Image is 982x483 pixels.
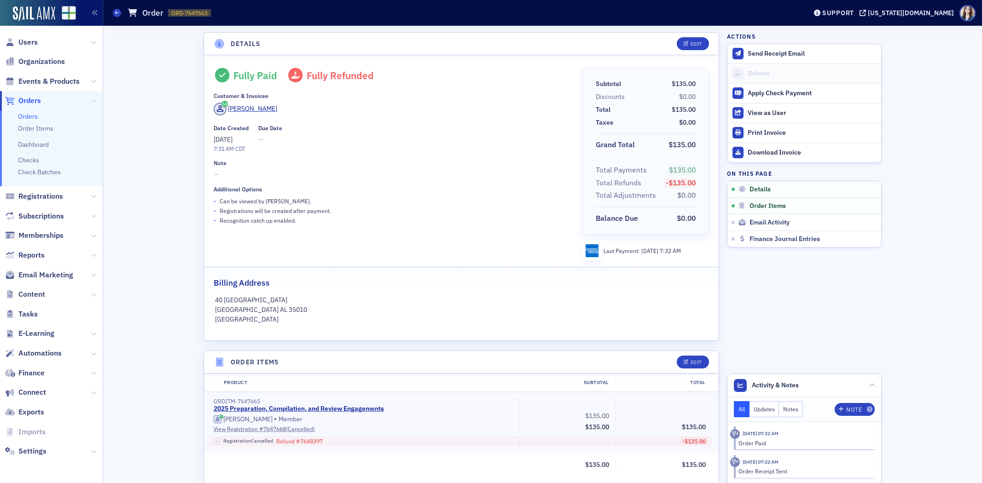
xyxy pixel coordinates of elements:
img: SailAMX [13,6,55,21]
span: — [214,170,569,179]
div: Due Date [258,125,282,132]
span: $135.00 [585,423,609,431]
span: 7:32 AM [660,247,681,254]
span: Profile [959,5,976,21]
a: Download Invoice [727,143,881,162]
div: Order Receipt Sent [738,467,869,475]
div: View as User [748,109,877,117]
span: Users [18,37,38,47]
p: Can be viewed by [PERSON_NAME] . [220,197,311,205]
p: Registrations will be created after payment. [220,207,331,215]
a: Connect [5,387,46,397]
span: -$135.00 [682,437,706,445]
span: Activity & Notes [752,380,799,390]
span: $135.00 [585,460,609,469]
time: 9/28/2025 07:32 AM [743,459,779,465]
span: • [274,414,277,424]
span: [DATE] [641,247,660,254]
span: – [216,439,218,444]
span: Settings [18,446,46,456]
span: [DATE] [214,135,232,144]
div: Total [596,105,610,115]
span: Total Payments [596,165,650,176]
div: Total Adjustments [596,190,656,201]
span: Subtotal [596,79,624,89]
span: Memberships [18,230,64,241]
span: Exports [18,407,44,417]
span: Discounts [596,92,628,102]
time: 9/28/2025 07:32 AM [743,430,779,437]
h4: Order Items [231,357,279,367]
span: Reports [18,250,45,260]
div: Note [214,160,227,167]
div: Grand Total [596,139,635,150]
a: 2025 Preparation, Compilation, and Review Engagements [214,405,384,413]
span: Order Items [750,202,786,210]
a: Reports [5,250,45,260]
button: [US_STATE][DOMAIN_NAME] [860,10,957,16]
h4: Actions [727,32,755,40]
span: $0.00 [677,213,696,223]
span: • [214,216,216,225]
span: Finance Journal Entries [750,235,820,243]
span: Grand Total [596,139,638,150]
div: Last Payment: [604,247,681,255]
div: Date Created [214,125,249,132]
span: $135.00 [672,105,696,114]
span: • [214,206,216,216]
a: [PERSON_NAME] [214,415,273,424]
button: Updates [750,401,779,417]
a: Print Invoice [727,123,881,143]
span: Automations [18,348,62,358]
a: Orders [5,96,41,106]
a: Finance [5,368,45,378]
span: $0.00 [677,190,696,200]
span: Registrations [18,191,63,201]
div: Send Receipt Email [748,50,877,58]
h4: Details [231,39,261,49]
span: Tasks [18,309,38,319]
span: Events & Products [18,76,80,86]
a: Registrations [5,191,63,201]
a: [PERSON_NAME] [214,103,278,115]
span: Registration Cancelled [223,437,273,445]
div: Product [217,379,518,386]
button: All [734,401,750,417]
div: Customer & Invoicee [214,92,268,99]
span: Finance [18,368,45,378]
div: Apply Check Payment [748,89,877,98]
img: SailAMX [62,6,76,20]
div: Fully Paid [233,69,277,81]
a: Orders [18,112,38,121]
div: Discounts [596,92,625,102]
div: Total Refunds [596,178,641,189]
div: Taxes [596,118,613,127]
span: Balance Due [596,213,641,224]
div: ORDITM-7647665 [214,398,512,405]
a: Dashboard [18,140,49,149]
a: Memberships [5,230,64,241]
span: $135.00 [585,412,609,420]
p: 40 [GEOGRAPHIC_DATA] [215,295,707,305]
button: Notes [779,401,803,417]
div: Edit [691,360,702,365]
span: -$135.00 [666,178,696,187]
a: Content [5,289,45,299]
div: [US_STATE][DOMAIN_NAME] [868,9,954,17]
a: Checks [18,156,39,164]
div: Total [615,379,712,386]
img: amex [586,244,598,257]
span: $0.00 [679,118,696,126]
a: Order Items [18,124,53,132]
span: Total [596,105,614,115]
span: Fully Refunded [307,69,374,82]
a: Imports [5,427,46,437]
a: Settings [5,446,46,456]
div: Total Payments [596,165,647,176]
span: Connect [18,387,46,397]
span: Total Adjustments [596,190,659,201]
p: [GEOGRAPHIC_DATA] [215,315,707,324]
span: — [258,135,282,144]
div: Refund [748,69,877,78]
h1: Order [142,7,163,18]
